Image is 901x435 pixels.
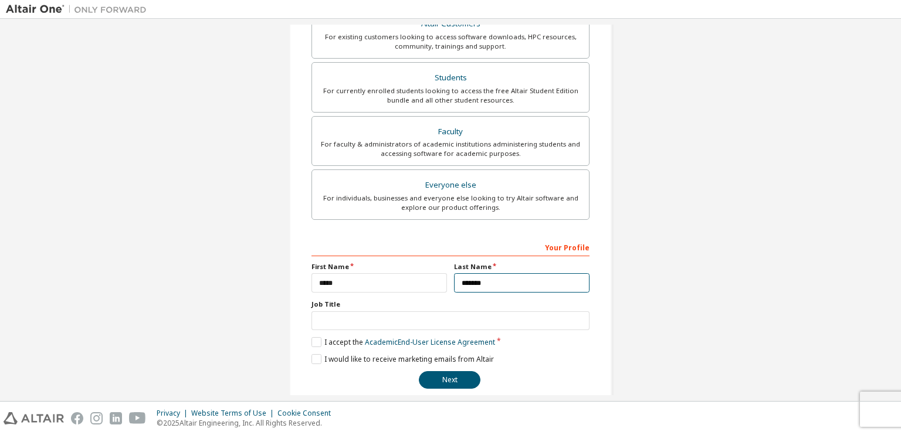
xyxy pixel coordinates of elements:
div: Cookie Consent [277,409,338,418]
label: I accept the [311,337,495,347]
div: Everyone else [319,177,582,193]
div: For existing customers looking to access software downloads, HPC resources, community, trainings ... [319,32,582,51]
img: altair_logo.svg [4,412,64,424]
button: Next [419,371,480,389]
div: For individuals, businesses and everyone else looking to try Altair software and explore our prod... [319,193,582,212]
label: Job Title [311,300,590,309]
label: First Name [311,262,447,271]
img: Altair One [6,4,153,15]
a: Academic End-User License Agreement [365,337,495,347]
img: linkedin.svg [110,412,122,424]
div: Faculty [319,124,582,140]
div: Your Profile [311,237,590,256]
div: For faculty & administrators of academic institutions administering students and accessing softwa... [319,140,582,158]
img: facebook.svg [71,412,83,424]
label: I would like to receive marketing emails from Altair [311,354,494,364]
div: Students [319,70,582,86]
img: instagram.svg [90,412,103,424]
img: youtube.svg [129,412,146,424]
div: Privacy [157,409,191,418]
div: For currently enrolled students looking to access the free Altair Student Edition bundle and all ... [319,86,582,105]
p: © 2025 Altair Engineering, Inc. All Rights Reserved. [157,418,338,428]
div: Website Terms of Use [191,409,277,418]
label: Last Name [454,262,590,271]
